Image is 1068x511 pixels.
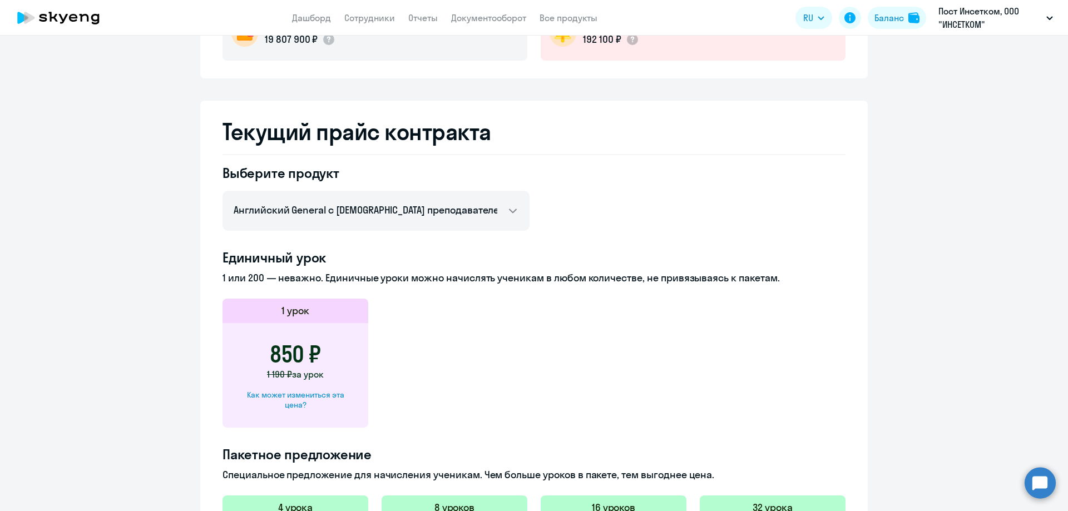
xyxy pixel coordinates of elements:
h2: Текущий прайс контракта [222,118,845,145]
p: 19 807 900 ₽ [265,32,318,47]
p: Пост Инсетком, ООО "ИНСЕТКОМ" [938,4,1042,31]
span: RU [803,11,813,24]
a: Документооборот [451,12,526,23]
span: 1 190 ₽ [267,369,292,380]
a: Все продукты [540,12,597,23]
div: Как может измениться эта цена? [240,390,350,410]
a: Отчеты [408,12,438,23]
button: Балансbalance [868,7,926,29]
span: за урок [292,369,324,380]
button: Пост Инсетком, ООО "ИНСЕТКОМ" [933,4,1059,31]
button: RU [795,7,832,29]
h3: 850 ₽ [270,341,321,368]
p: Специальное предложение для начисления ученикам. Чем больше уроков в пакете, тем выгоднее цена. [222,468,845,482]
h4: Выберите продукт [222,164,530,182]
a: Дашборд [292,12,331,23]
div: Баланс [874,11,904,24]
p: 192 100 ₽ [583,32,621,47]
p: 1 или 200 — неважно. Единичные уроки можно начислять ученикам в любом количестве, не привязываясь... [222,271,845,285]
a: Сотрудники [344,12,395,23]
h4: Пакетное предложение [222,445,845,463]
h5: 1 урок [281,304,309,318]
h4: Единичный урок [222,249,845,266]
img: balance [908,12,919,23]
